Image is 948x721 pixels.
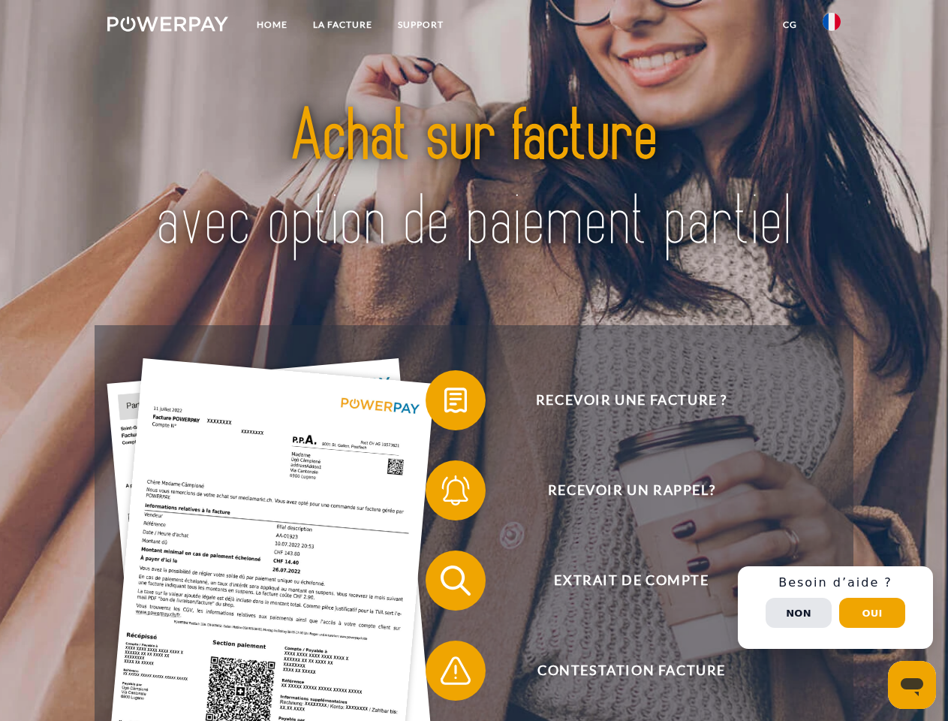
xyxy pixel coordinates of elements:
img: qb_search.svg [437,562,474,599]
span: Extrait de compte [447,551,815,611]
span: Contestation Facture [447,641,815,701]
h3: Besoin d’aide ? [747,575,924,590]
a: CG [770,11,810,38]
img: fr [823,13,841,31]
button: Non [766,598,832,628]
div: Schnellhilfe [738,566,933,649]
button: Oui [839,598,905,628]
iframe: Bouton de lancement de la fenêtre de messagerie [888,661,936,709]
a: LA FACTURE [300,11,385,38]
button: Extrait de compte [426,551,816,611]
a: Home [244,11,300,38]
img: qb_bill.svg [437,382,474,419]
button: Recevoir un rappel? [426,460,816,520]
a: Support [385,11,456,38]
img: qb_bell.svg [437,472,474,509]
span: Recevoir un rappel? [447,460,815,520]
img: qb_warning.svg [437,652,474,689]
img: title-powerpay_fr.svg [143,72,805,288]
img: logo-powerpay-white.svg [107,17,228,32]
button: Recevoir une facture ? [426,370,816,430]
button: Contestation Facture [426,641,816,701]
span: Recevoir une facture ? [447,370,815,430]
